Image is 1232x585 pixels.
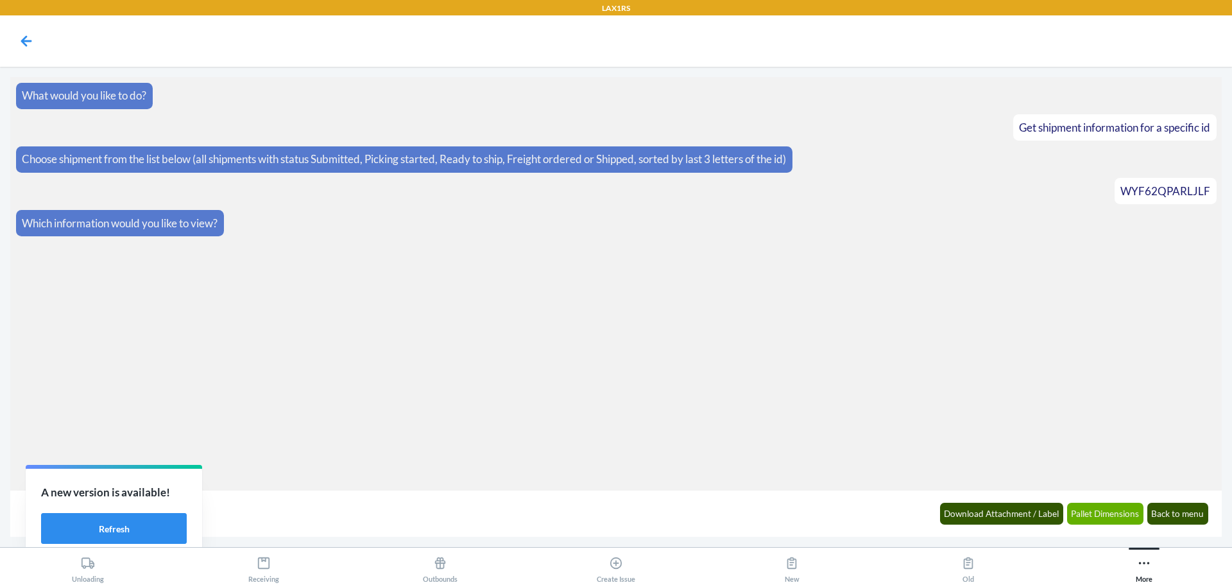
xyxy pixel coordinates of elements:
[22,87,146,104] p: What would you like to do?
[22,215,218,232] p: Which information would you like to view?
[248,551,279,583] div: Receiving
[1019,121,1210,134] span: Get shipment information for a specific id
[1147,503,1209,525] button: Back to menu
[352,548,528,583] button: Outbounds
[528,548,704,583] button: Create Issue
[1056,548,1232,583] button: More
[597,551,635,583] div: Create Issue
[1136,551,1152,583] div: More
[602,3,630,14] p: LAX1RS
[1120,184,1210,198] span: WYF62QPARLJLF
[41,484,187,501] p: A new version is available!
[176,548,352,583] button: Receiving
[22,151,786,168] p: Choose shipment from the list below (all shipments with status Submitted, Picking started, Ready ...
[880,548,1056,583] button: Old
[785,551,800,583] div: New
[41,513,187,544] button: Refresh
[961,551,975,583] div: Old
[1067,503,1144,525] button: Pallet Dimensions
[423,551,458,583] div: Outbounds
[940,503,1064,525] button: Download Attachment / Label
[704,548,880,583] button: New
[72,551,104,583] div: Unloading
